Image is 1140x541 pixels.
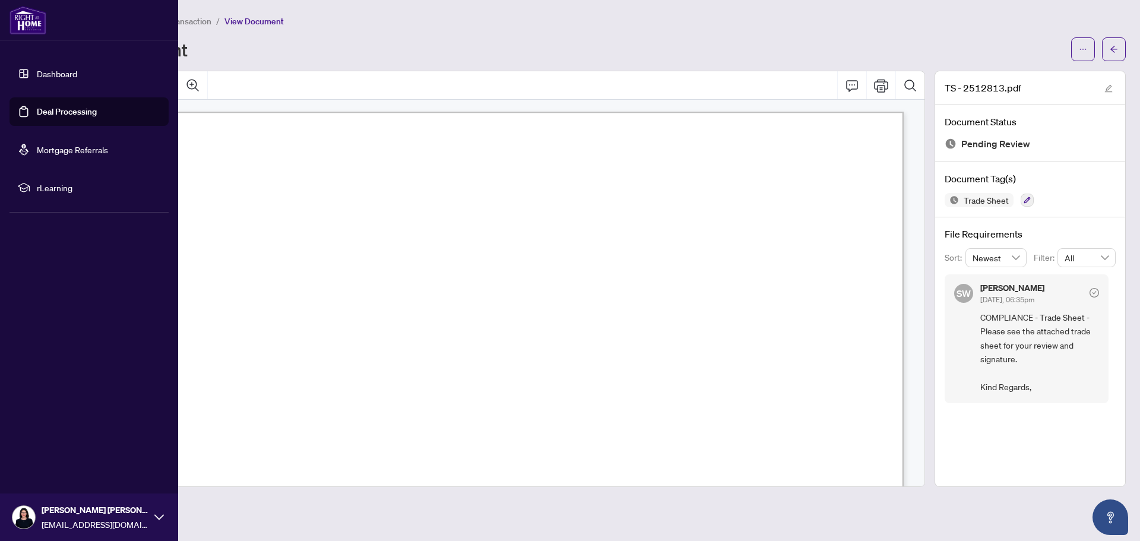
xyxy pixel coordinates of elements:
span: [PERSON_NAME] [PERSON_NAME] [42,504,148,517]
span: View Document [224,16,284,27]
span: SW [957,286,971,300]
h4: Document Status [945,115,1116,129]
span: COMPLIANCE - Trade Sheet - Please see the attached trade sheet for your review and signature. Kin... [980,311,1099,394]
a: Dashboard [37,68,77,79]
button: Open asap [1092,499,1128,535]
span: All [1065,249,1109,267]
span: edit [1104,84,1113,93]
li: / [216,14,220,28]
p: Filter: [1034,251,1057,264]
a: Deal Processing [37,106,97,117]
span: rLearning [37,181,160,194]
span: [EMAIL_ADDRESS][DOMAIN_NAME] [42,518,148,531]
span: TS - 2512813.pdf [945,81,1021,95]
img: Profile Icon [12,506,35,529]
h5: [PERSON_NAME] [980,284,1044,292]
img: Document Status [945,138,957,150]
span: Trade Sheet [959,196,1014,204]
span: [DATE], 06:35pm [980,295,1034,304]
h4: File Requirements [945,227,1116,241]
img: logo [9,6,46,34]
p: Sort: [945,251,965,264]
span: Newest [973,249,1020,267]
a: Mortgage Referrals [37,144,108,155]
h4: Document Tag(s) [945,172,1116,186]
span: check-circle [1090,288,1099,298]
span: Pending Review [961,136,1030,152]
span: View Transaction [148,16,211,27]
img: Status Icon [945,193,959,207]
span: arrow-left [1110,45,1118,53]
span: ellipsis [1079,45,1087,53]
